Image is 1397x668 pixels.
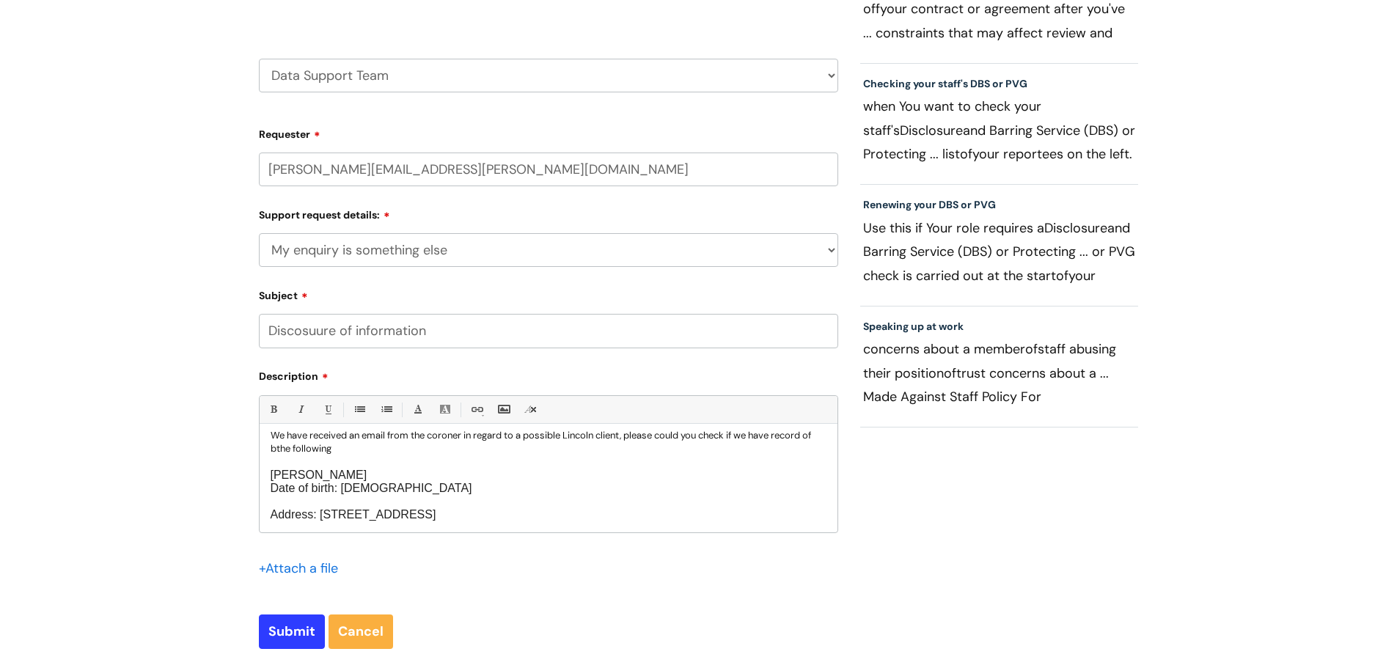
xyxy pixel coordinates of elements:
[436,400,454,419] a: Back Color
[259,204,838,221] label: Support request details:
[960,145,972,163] span: of
[259,123,838,141] label: Requester
[291,400,309,419] a: Italic (Ctrl-I)
[377,400,395,419] a: 1. Ordered List (Ctrl-Shift-8)
[863,95,1136,165] p: when You want to check your staff's and Barring Service (DBS) or Protecting ... list your reporte...
[271,429,826,455] p: We have received an email from the coroner in regard to a possible Lincoln client, please could y...
[863,216,1136,287] p: Use this if Your role requires a and Barring Service (DBS) or Protecting ... or PVG check is carr...
[329,614,393,648] a: Cancel
[494,400,513,419] a: Insert Image...
[408,400,427,419] a: Font Color
[259,285,838,302] label: Subject
[259,153,838,186] input: Email
[521,400,540,419] a: Remove formatting (Ctrl-\)
[1056,267,1068,285] span: of
[944,364,956,382] span: of
[259,614,325,648] input: Submit
[863,77,1027,90] a: Checking your staff's DBS or PVG
[350,400,368,419] a: • Unordered List (Ctrl-Shift-7)
[318,400,337,419] a: Underline(Ctrl-U)
[271,482,826,495] p: Date of birth: [DEMOGRAPHIC_DATA]
[863,320,964,333] a: Speaking up at work
[467,400,485,419] a: Link
[1044,219,1107,237] span: Disclosure
[863,337,1136,408] p: concerns about a member staff abusing their position trust concerns about a ... Made Against Staf...
[271,469,826,482] p: [PERSON_NAME]
[271,508,826,521] p: Address: [STREET_ADDRESS]
[1025,340,1038,358] span: of
[259,365,838,383] label: Description
[863,198,996,211] a: Renewing your DBS or PVG
[900,122,963,139] span: Disclosure
[264,400,282,419] a: Bold (Ctrl-B)
[259,557,347,580] div: Attach a file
